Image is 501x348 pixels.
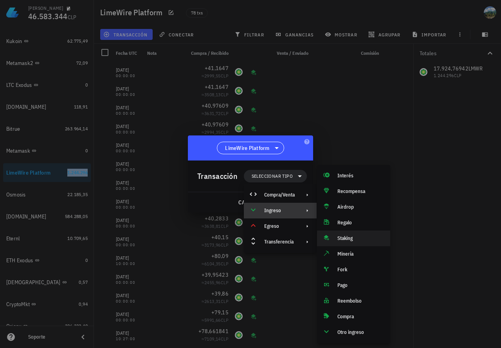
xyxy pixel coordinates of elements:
[337,220,384,226] div: Regalo
[244,187,317,203] div: Compra/Venta
[337,204,384,210] div: Airdrop
[238,199,267,206] span: cancelar
[337,329,384,335] div: Otro ingreso
[337,282,384,288] div: Pago
[197,170,238,182] div: Transacción
[264,239,295,245] div: Transferencia
[337,188,384,195] div: Recompensa
[244,203,317,218] div: Ingreso
[252,172,293,180] span: Seleccionar tipo
[337,251,384,257] div: Minería
[337,267,384,273] div: Fork
[244,234,317,250] div: Transferencia
[235,195,270,209] button: cancelar
[337,235,384,242] div: Staking
[264,223,295,229] div: Egreso
[264,192,295,198] div: Compra/Venta
[337,298,384,304] div: Reembolso
[225,144,269,152] span: LimeWire Platform
[244,218,317,234] div: Egreso
[264,207,295,214] div: Ingreso
[337,314,384,320] div: Compra
[337,173,384,179] div: Interés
